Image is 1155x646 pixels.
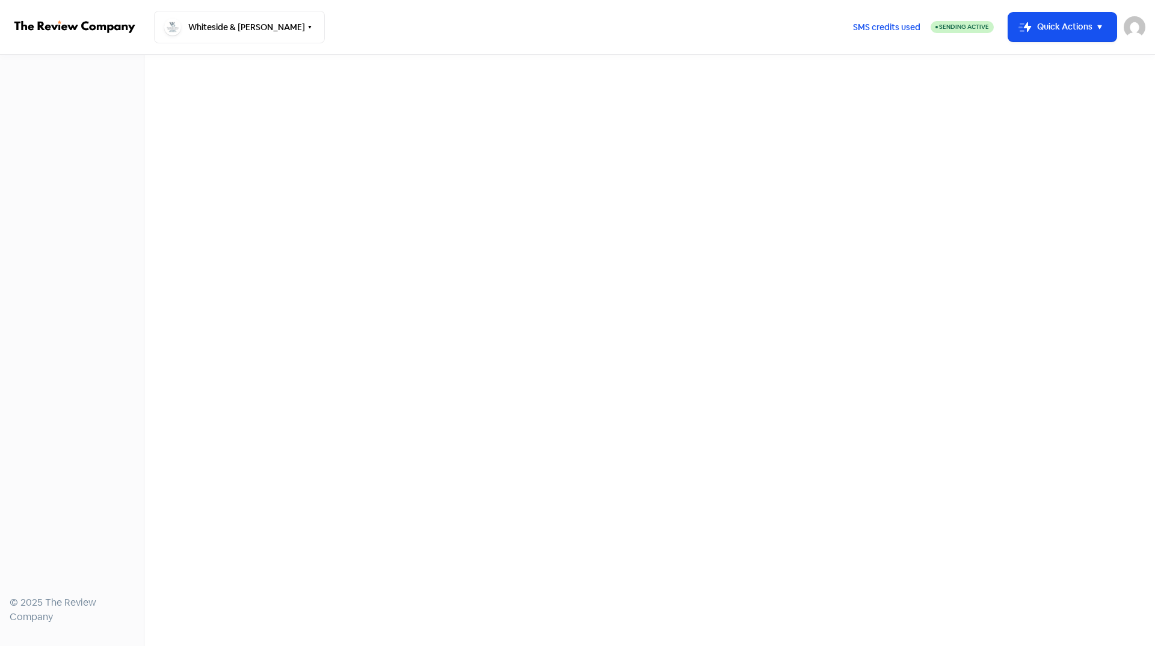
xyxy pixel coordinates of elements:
img: User [1124,16,1145,38]
a: Sending Active [931,20,994,34]
a: SMS credits used [843,20,931,33]
span: SMS credits used [853,21,920,34]
span: Sending Active [939,23,989,31]
button: Whiteside & [PERSON_NAME] [154,11,325,43]
button: Quick Actions [1008,13,1116,42]
div: © 2025 The Review Company [10,595,134,624]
